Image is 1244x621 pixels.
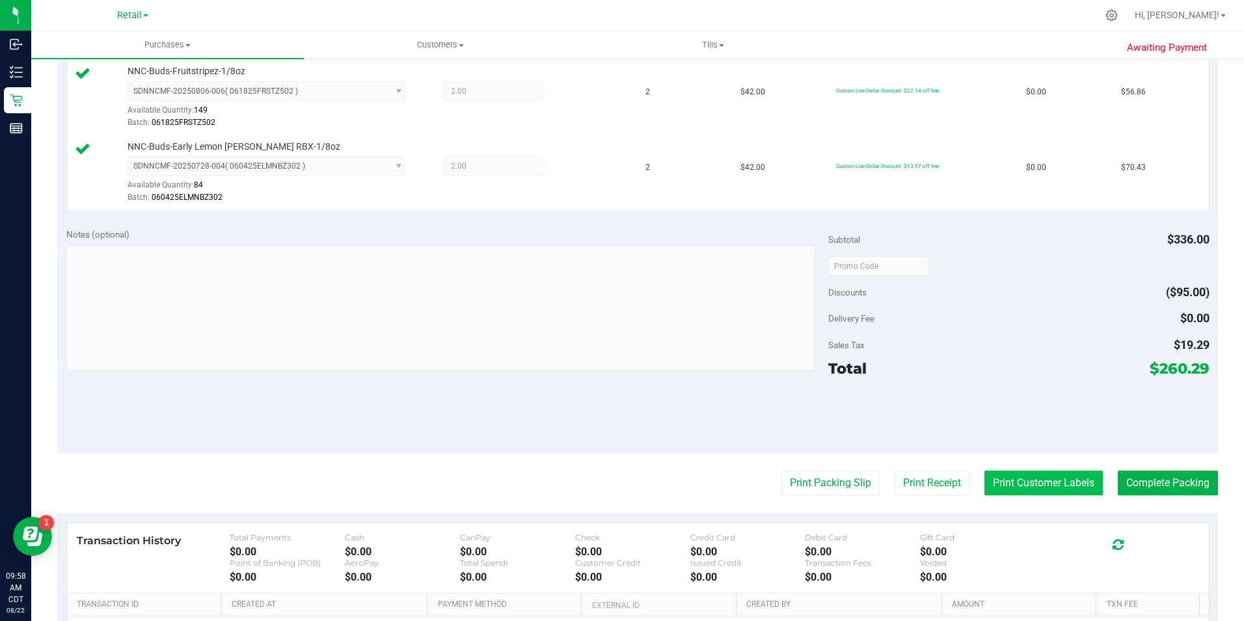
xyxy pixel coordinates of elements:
[575,532,690,542] div: Check
[690,545,805,558] div: $0.00
[836,87,939,94] span: Custom Line Dollar Discount: $27.14 off line
[920,532,1035,542] div: Gift Card
[828,256,929,276] input: Promo Code
[920,571,1035,583] div: $0.00
[828,234,860,245] span: Subtotal
[575,571,690,583] div: $0.00
[1103,9,1120,21] div: Manage settings
[345,545,460,558] div: $0.00
[781,471,880,495] button: Print Packing Slip
[345,571,460,583] div: $0.00
[1118,471,1218,495] button: Complete Packing
[31,31,304,59] a: Purchases
[952,600,1091,610] a: Amount
[10,38,23,51] inline-svg: Inbound
[304,31,576,59] a: Customers
[690,558,805,568] div: Issued Credit
[128,176,419,201] div: Available Quantity:
[1026,86,1046,98] span: $0.00
[460,558,575,568] div: Total Spendr
[577,31,850,59] a: Tills
[13,517,52,556] iframe: Resource center
[128,141,340,153] span: NNC-Buds-Early Lemon [PERSON_NAME] RBX-1/8oz
[895,471,969,495] button: Print Receipt
[581,594,735,617] th: External ID
[232,600,422,610] a: Created At
[1174,338,1210,352] span: $19.29
[984,471,1103,495] button: Print Customer Labels
[740,86,765,98] span: $42.00
[1026,161,1046,174] span: $0.00
[128,65,245,77] span: NNC-Buds-Fruitstripez-1/8oz
[230,571,345,583] div: $0.00
[746,600,937,610] a: Created By
[438,600,577,610] a: Payment Method
[920,558,1035,568] div: Voided
[194,180,203,189] span: 84
[1127,40,1207,55] span: Awaiting Payment
[1135,10,1219,20] span: Hi, [PERSON_NAME]!
[690,571,805,583] div: $0.00
[128,118,150,127] span: Batch:
[828,281,867,304] span: Discounts
[740,161,765,174] span: $42.00
[117,10,142,21] span: Retail
[828,313,874,324] span: Delivery Fee
[460,545,575,558] div: $0.00
[128,101,419,126] div: Available Quantity:
[10,122,23,135] inline-svg: Reports
[345,532,460,542] div: Cash
[230,545,345,558] div: $0.00
[920,545,1035,558] div: $0.00
[77,600,217,610] a: Transaction ID
[230,532,345,542] div: Total Payments
[805,571,920,583] div: $0.00
[230,558,345,568] div: Point of Banking (POB)
[460,532,575,542] div: CanPay
[1121,86,1146,98] span: $56.86
[194,105,208,115] span: 149
[6,570,25,605] p: 09:58 AM CDT
[578,39,849,51] span: Tills
[66,229,129,240] span: Notes (optional)
[10,66,23,79] inline-svg: Inventory
[1107,600,1195,610] a: Txn Fee
[690,532,805,542] div: Credit Card
[828,340,865,350] span: Sales Tax
[645,161,650,174] span: 2
[805,532,920,542] div: Debit Card
[645,86,650,98] span: 2
[836,163,939,169] span: Custom Line Dollar Discount: $13.57 off line
[805,545,920,558] div: $0.00
[31,39,304,51] span: Purchases
[805,558,920,568] div: Transaction Fees
[575,545,690,558] div: $0.00
[828,359,867,378] span: Total
[1121,161,1146,174] span: $70.43
[1167,232,1210,246] span: $336.00
[304,39,576,51] span: Customers
[1180,311,1210,325] span: $0.00
[38,515,54,531] iframe: Resource center unread badge
[6,605,25,615] p: 08/22
[575,558,690,568] div: Customer Credit
[460,571,575,583] div: $0.00
[1166,285,1210,299] span: ($95.00)
[10,94,23,107] inline-svg: Retail
[128,193,150,202] span: Batch:
[345,558,460,568] div: AeroPay
[152,118,215,127] span: 061825FRSTZ502
[152,193,223,202] span: 060425ELMNBZ302
[1150,359,1210,378] span: $260.29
